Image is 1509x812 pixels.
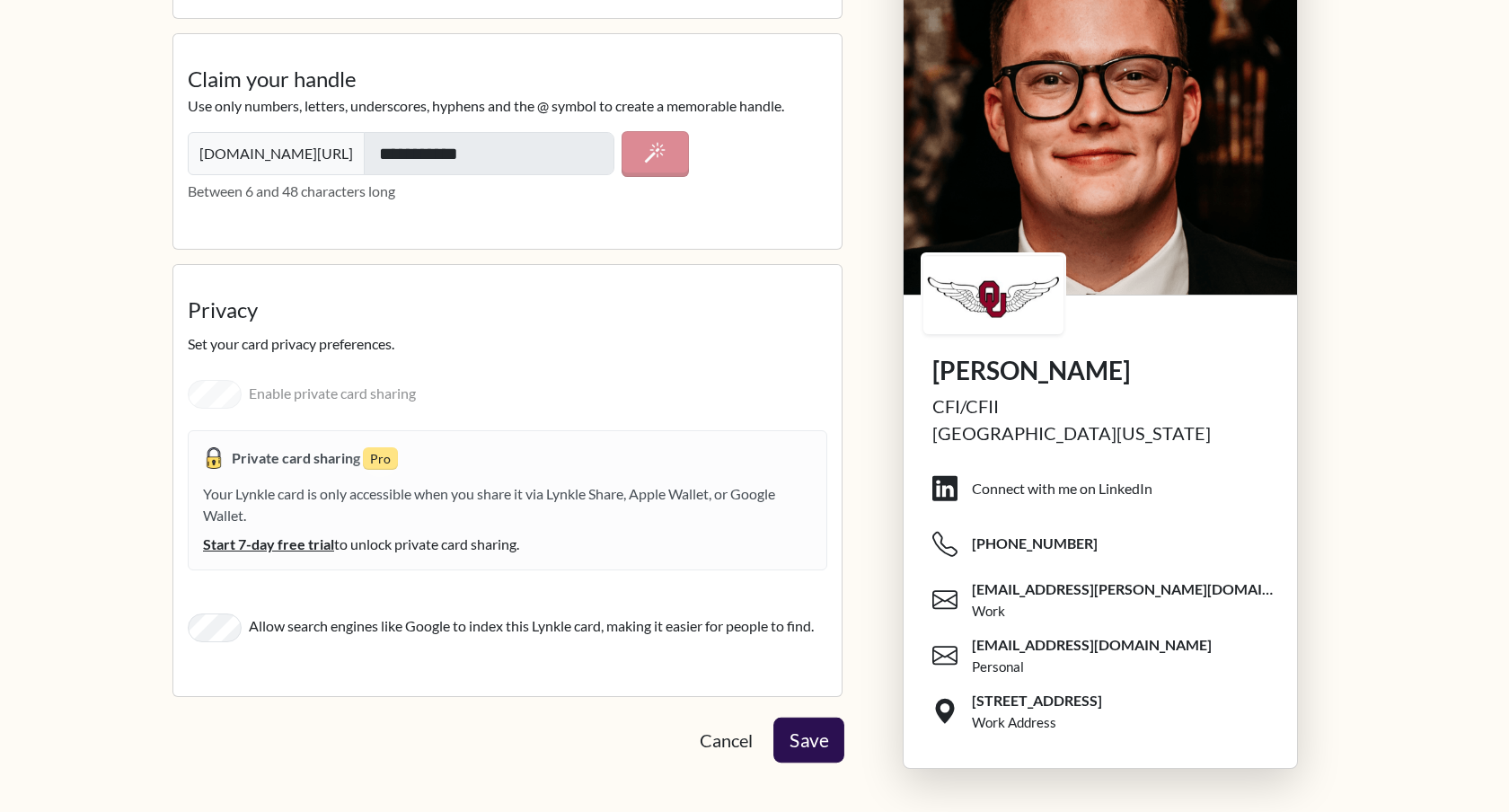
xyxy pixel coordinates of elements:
[932,393,1268,419] div: CFI/CFII
[932,684,1283,739] span: [STREET_ADDRESS]Work Address
[972,634,1212,654] span: [EMAIL_ADDRESS][DOMAIN_NAME]
[972,690,1102,710] span: [STREET_ADDRESS]
[232,449,363,466] strong: Private card sharing
[972,478,1152,499] div: Connect with me on LinkedIn
[923,255,1063,334] img: logo
[932,461,1283,516] span: Connect with me on LinkedIn
[932,355,1268,385] h1: [PERSON_NAME]
[773,718,844,763] button: Save
[972,712,1056,733] div: Work Address
[972,601,1005,622] div: Work
[972,578,1283,598] span: [EMAIL_ADDRESS][PERSON_NAME][DOMAIN_NAME]
[972,657,1024,677] div: Personal
[334,535,519,552] span: to unlock private card sharing.
[932,572,1283,628] span: [EMAIL_ADDRESS][PERSON_NAME][DOMAIN_NAME]Work
[188,63,827,95] legend: Claim your handle
[188,333,827,355] p: Set your card privacy preferences.
[249,615,814,637] label: Allow search engines like Google to index this Lynkle card, making it easier for people to find.
[188,294,827,333] legend: Privacy
[972,534,1098,553] span: [PHONE_NUMBER]
[203,447,225,469] img: padlock
[188,95,827,117] p: Use only numbers, letters, underscores, hyphens and the @ symbol to create a memorable handle.
[932,628,1283,684] span: [EMAIL_ADDRESS][DOMAIN_NAME]Personal
[203,534,334,555] span: Start 7-day free trial
[684,719,768,762] a: Cancel
[188,132,365,175] span: [DOMAIN_NAME][URL]
[932,516,1283,572] span: [PHONE_NUMBER]
[203,447,225,464] span: Private card sharing is enabled
[932,419,1268,446] div: [GEOGRAPHIC_DATA][US_STATE]
[188,181,827,202] p: Between 6 and 48 characters long
[203,483,812,555] div: Your Lynkle card is only accessible when you share it via Lynkle Share, Apple Wallet, or Google W...
[363,447,398,470] small: Pro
